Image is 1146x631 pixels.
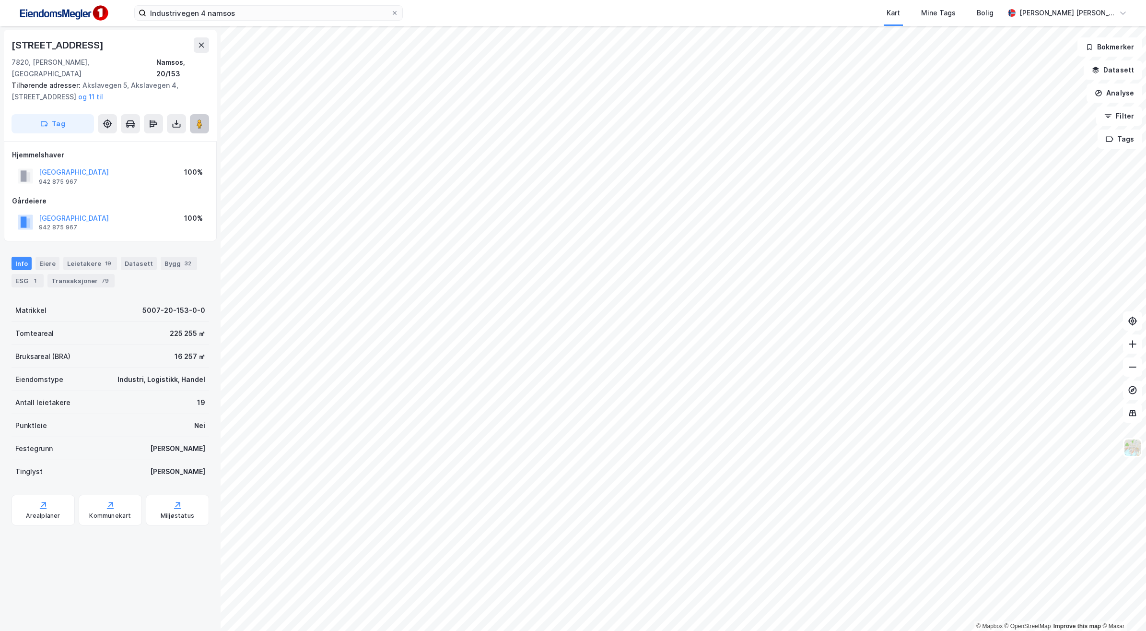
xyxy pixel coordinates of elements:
div: Kart [887,7,900,19]
div: Punktleie [15,420,47,431]
div: Transaksjoner [47,274,115,287]
div: Festegrunn [15,443,53,454]
div: Tinglyst [15,466,43,477]
div: Industri, Logistikk, Handel [117,374,205,385]
div: [PERSON_NAME] [150,443,205,454]
div: 32 [183,259,193,268]
a: OpenStreetMap [1005,623,1051,630]
img: Z [1123,439,1142,457]
a: Improve this map [1053,623,1101,630]
div: Tomteareal [15,328,54,339]
div: Arealplaner [26,512,60,520]
input: Søk på adresse, matrikkel, gårdeiere, leietakere eller personer [146,6,391,20]
div: 7820, [PERSON_NAME], [GEOGRAPHIC_DATA] [12,57,156,80]
div: 16 257 ㎡ [175,351,205,362]
div: 1 [30,276,40,286]
div: Akslavegen 5, Akslavegen 4, [STREET_ADDRESS] [12,80,201,103]
div: Hjemmelshaver [12,149,209,161]
div: Eiere [35,257,59,270]
div: Kontrollprogram for chat [1098,585,1146,631]
div: 79 [100,276,111,286]
span: Tilhørende adresser: [12,81,82,89]
button: Bokmerker [1077,37,1142,57]
div: 5007-20-153-0-0 [142,305,205,316]
img: F4PB6Px+NJ5v8B7XTbfpPpyloAAAAASUVORK5CYII= [15,2,111,24]
div: Bygg [161,257,197,270]
div: Gårdeiere [12,195,209,207]
button: Datasett [1084,60,1142,80]
div: Miljøstatus [161,512,194,520]
div: Info [12,257,32,270]
div: 19 [197,397,205,408]
div: Bruksareal (BRA) [15,351,70,362]
div: 19 [103,259,113,268]
div: [STREET_ADDRESS] [12,37,105,53]
button: Analyse [1087,83,1142,103]
div: Datasett [121,257,157,270]
div: Antall leietakere [15,397,70,408]
div: 100% [184,213,203,224]
button: Filter [1096,107,1142,126]
button: Tag [12,114,94,133]
a: Mapbox [976,623,1003,630]
div: Leietakere [63,257,117,270]
div: Bolig [977,7,994,19]
div: Mine Tags [921,7,956,19]
div: 942 875 967 [39,224,77,231]
div: [PERSON_NAME] [PERSON_NAME] [1019,7,1115,19]
div: Nei [194,420,205,431]
div: 100% [184,167,203,178]
div: 225 255 ㎡ [170,328,205,339]
iframe: Chat Widget [1098,585,1146,631]
button: Tags [1098,130,1142,149]
div: [PERSON_NAME] [150,466,205,477]
div: Eiendomstype [15,374,63,385]
div: Matrikkel [15,305,47,316]
div: Kommunekart [89,512,131,520]
div: ESG [12,274,44,287]
div: Namsos, 20/153 [156,57,209,80]
div: 942 875 967 [39,178,77,186]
